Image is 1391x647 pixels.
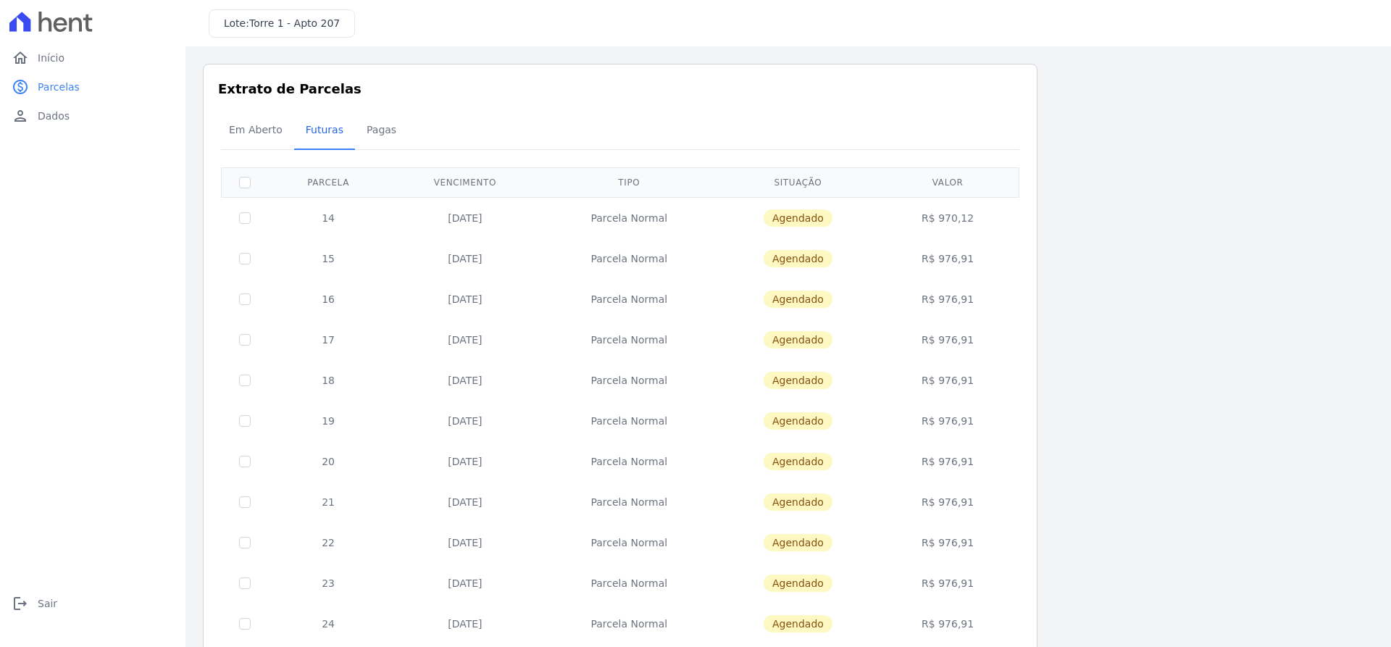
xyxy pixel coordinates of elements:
[541,238,717,279] td: Parcela Normal
[38,109,70,123] span: Dados
[268,197,388,238] td: 14
[388,604,541,644] td: [DATE]
[388,279,541,320] td: [DATE]
[764,209,832,227] span: Agendado
[764,331,832,348] span: Agendado
[388,197,541,238] td: [DATE]
[764,250,832,267] span: Agendado
[880,604,1016,644] td: R$ 976,91
[880,563,1016,604] td: R$ 976,91
[541,482,717,522] td: Parcela Normal
[38,80,80,94] span: Parcelas
[6,589,180,618] a: logoutSair
[880,167,1016,197] th: Valor
[218,79,1022,99] h3: Extrato de Parcelas
[764,575,832,592] span: Agendado
[764,534,832,551] span: Agendado
[764,291,832,308] span: Agendado
[6,101,180,130] a: personDados
[541,197,717,238] td: Parcela Normal
[880,482,1016,522] td: R$ 976,91
[388,167,541,197] th: Vencimento
[297,115,352,144] span: Futuras
[12,49,29,67] i: home
[541,320,717,360] td: Parcela Normal
[12,595,29,612] i: logout
[388,563,541,604] td: [DATE]
[388,522,541,563] td: [DATE]
[6,72,180,101] a: paidParcelas
[38,51,64,65] span: Início
[541,360,717,401] td: Parcela Normal
[268,441,388,482] td: 20
[268,360,388,401] td: 18
[541,279,717,320] td: Parcela Normal
[764,453,832,470] span: Agendado
[268,563,388,604] td: 23
[541,522,717,563] td: Parcela Normal
[880,279,1016,320] td: R$ 976,91
[388,482,541,522] td: [DATE]
[880,441,1016,482] td: R$ 976,91
[880,522,1016,563] td: R$ 976,91
[268,320,388,360] td: 17
[541,563,717,604] td: Parcela Normal
[358,115,405,144] span: Pagas
[388,401,541,441] td: [DATE]
[880,320,1016,360] td: R$ 976,91
[880,360,1016,401] td: R$ 976,91
[268,522,388,563] td: 22
[764,372,832,389] span: Agendado
[541,604,717,644] td: Parcela Normal
[268,401,388,441] td: 19
[764,615,832,633] span: Agendado
[294,112,355,150] a: Futuras
[717,167,880,197] th: Situação
[541,167,717,197] th: Tipo
[388,320,541,360] td: [DATE]
[249,17,340,29] span: Torre 1 - Apto 207
[388,238,541,279] td: [DATE]
[541,401,717,441] td: Parcela Normal
[355,112,408,150] a: Pagas
[268,167,388,197] th: Parcela
[12,78,29,96] i: paid
[220,115,291,144] span: Em Aberto
[764,412,832,430] span: Agendado
[38,596,57,611] span: Sair
[6,43,180,72] a: homeInício
[880,197,1016,238] td: R$ 970,12
[12,107,29,125] i: person
[217,112,294,150] a: Em Aberto
[764,493,832,511] span: Agendado
[268,482,388,522] td: 21
[880,238,1016,279] td: R$ 976,91
[880,401,1016,441] td: R$ 976,91
[268,279,388,320] td: 16
[541,441,717,482] td: Parcela Normal
[388,441,541,482] td: [DATE]
[224,16,340,31] h3: Lote:
[268,604,388,644] td: 24
[268,238,388,279] td: 15
[388,360,541,401] td: [DATE]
